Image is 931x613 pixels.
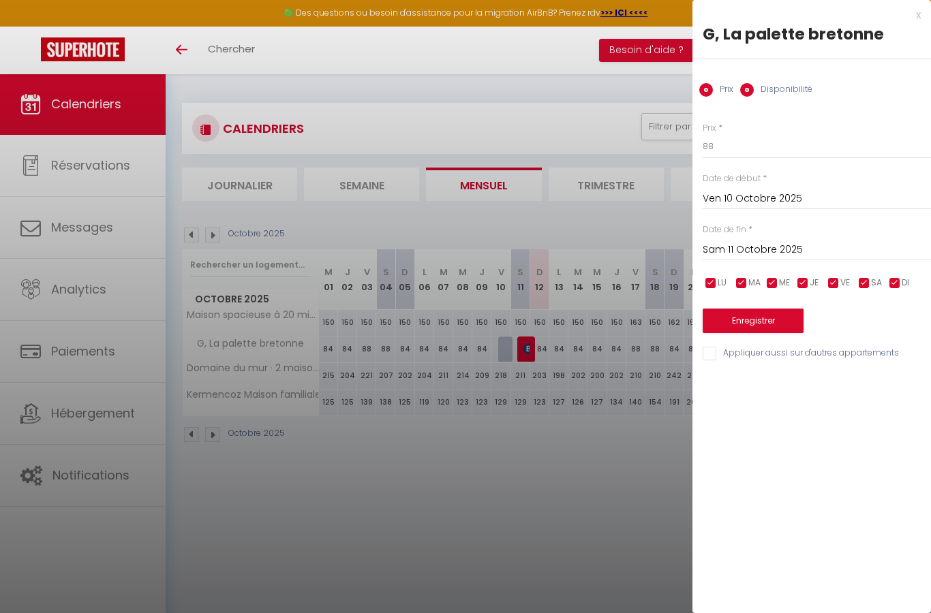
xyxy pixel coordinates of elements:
label: Prix [713,83,733,98]
span: SA [871,277,882,289]
label: Disponibilité [754,83,812,98]
span: DI [902,277,909,289]
label: Prix [703,122,716,135]
span: LU [718,277,727,289]
button: Enregistrer [703,309,804,333]
label: Date de fin [703,223,746,236]
span: ME [779,277,790,289]
span: VE [840,277,850,289]
span: JE [810,277,819,289]
span: MA [748,277,761,289]
div: x [692,7,921,23]
label: Date de début [703,172,761,185]
div: G, La palette bretonne [703,23,921,45]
